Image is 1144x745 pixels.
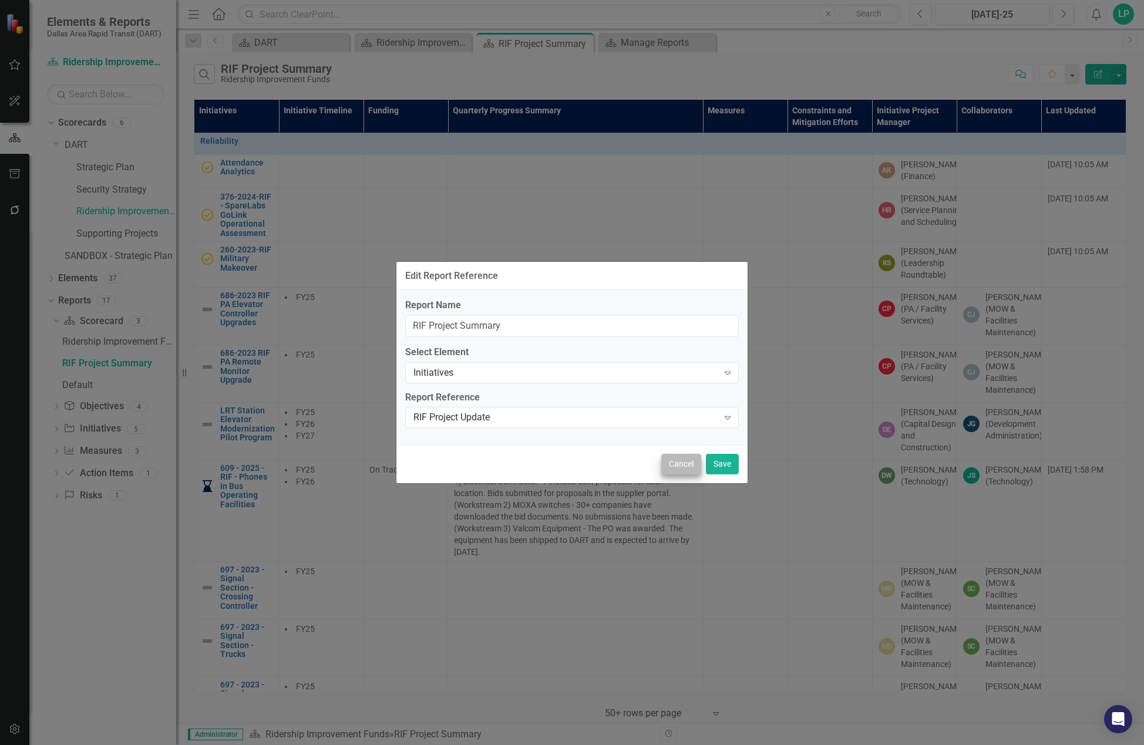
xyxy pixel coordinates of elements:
div: RIF Project Update [413,411,718,424]
div: Edit Report Reference [405,271,498,281]
label: Select Element [405,346,739,359]
button: Save [706,454,739,474]
input: Name [405,315,739,337]
div: Initiatives [413,366,718,379]
label: Report Name [405,299,739,312]
button: Cancel [661,454,701,474]
label: Report Reference [405,391,739,404]
div: Open Intercom Messenger [1104,705,1132,733]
